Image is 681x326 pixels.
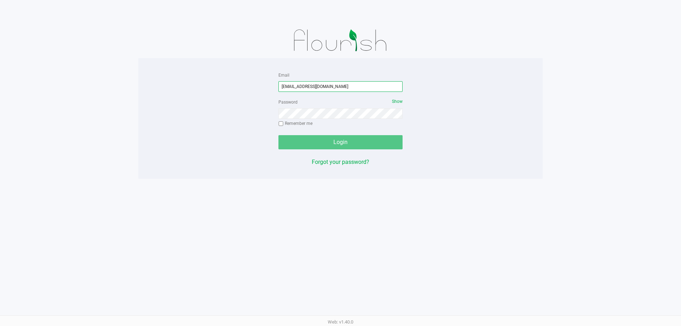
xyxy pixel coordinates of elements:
button: Forgot your password? [312,158,369,166]
label: Remember me [278,120,312,127]
label: Email [278,72,289,78]
label: Password [278,99,298,105]
input: Remember me [278,121,283,126]
span: Web: v1.40.0 [328,319,353,325]
span: Show [392,99,403,104]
